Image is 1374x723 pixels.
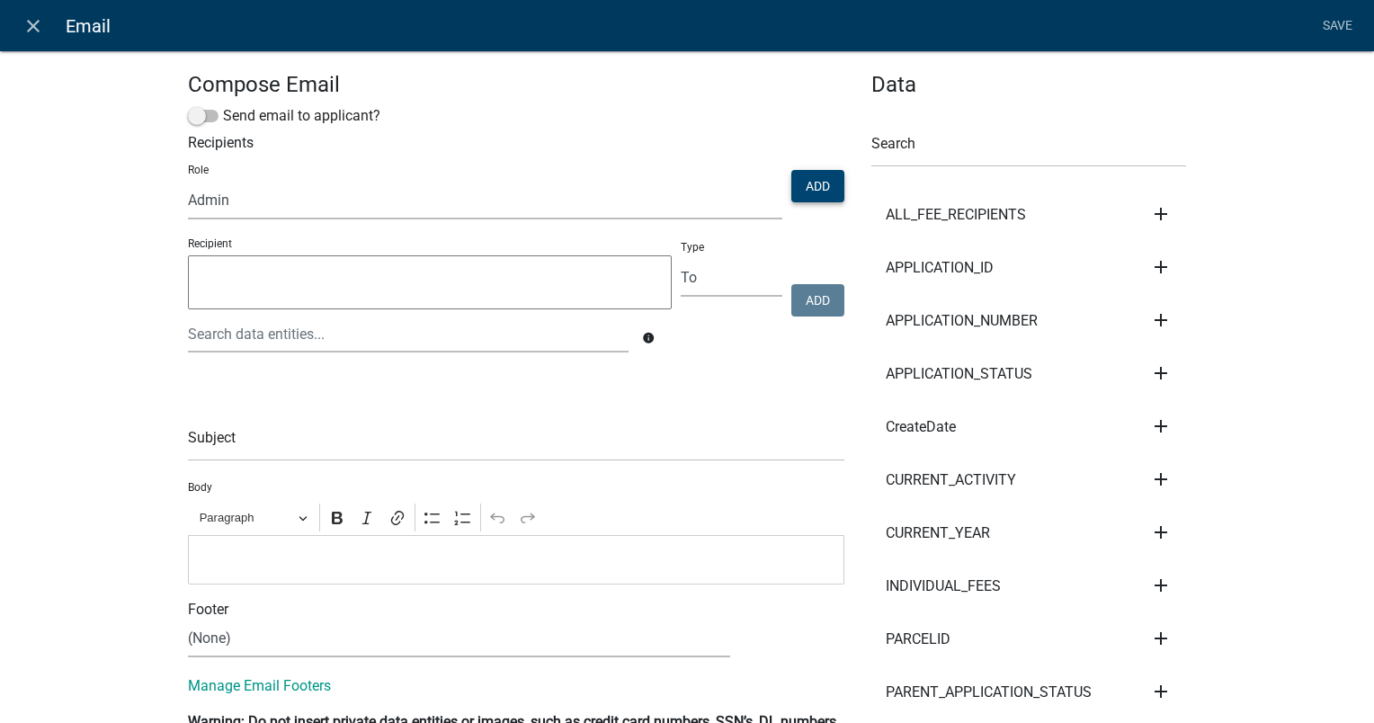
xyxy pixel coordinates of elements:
[200,507,293,529] span: Paragraph
[1150,575,1172,596] i: add
[188,535,844,585] div: Editor editing area: main. Press Alt+0 for help.
[1150,469,1172,490] i: add
[1150,415,1172,437] i: add
[886,420,956,434] span: CreateDate
[188,72,844,98] h4: Compose Email
[174,599,858,620] div: Footer
[1150,256,1172,278] i: add
[871,72,1186,98] h4: Data
[886,579,1001,594] span: INDIVIDUAL_FEES
[642,332,655,344] i: info
[188,134,844,151] h6: Recipients
[886,367,1032,381] span: APPLICATION_STATUS
[188,677,331,694] a: Manage Email Footers
[1150,628,1172,649] i: add
[192,504,316,531] button: Paragraph, Heading
[886,685,1092,700] span: PARENT_APPLICATION_STATUS
[66,8,111,44] span: Email
[886,632,950,647] span: PARCELID
[1150,681,1172,702] i: add
[886,526,990,540] span: CURRENT_YEAR
[1150,309,1172,331] i: add
[886,314,1038,328] span: APPLICATION_NUMBER
[188,236,672,252] p: Recipient
[791,284,844,317] button: Add
[188,105,380,127] label: Send email to applicant?
[886,261,994,275] span: APPLICATION_ID
[681,242,704,253] label: Type
[791,170,844,202] button: Add
[188,482,212,493] label: Body
[1150,203,1172,225] i: add
[886,208,1026,222] span: ALL_FEE_RECIPIENTS
[188,316,629,353] input: Search data entities...
[1150,362,1172,384] i: add
[188,165,209,175] label: Role
[22,15,44,37] i: close
[886,473,1016,487] span: CURRENT_ACTIVITY
[188,500,844,534] div: Editor toolbar
[1150,522,1172,543] i: add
